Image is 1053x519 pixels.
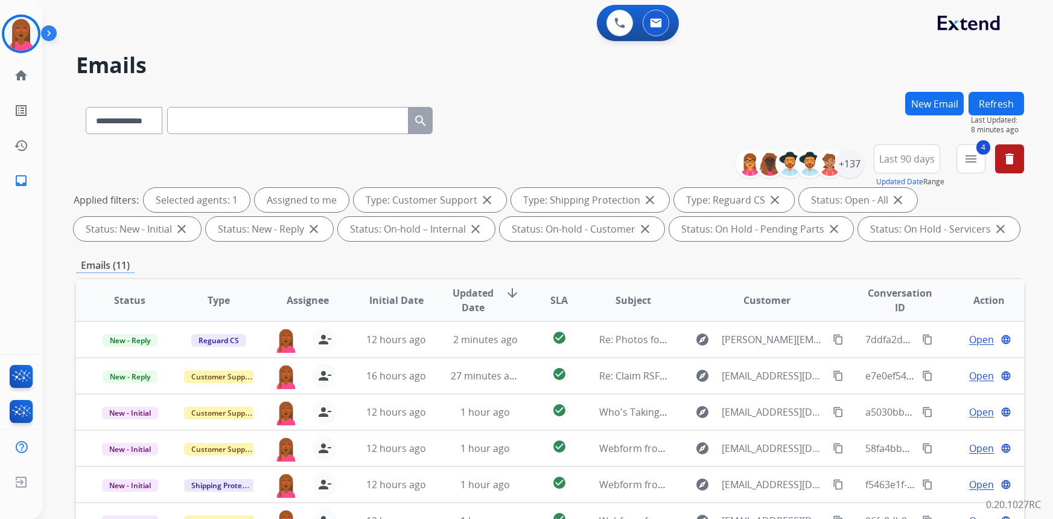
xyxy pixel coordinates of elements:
img: agent-avatar [274,400,298,425]
span: Customer Support [184,443,262,456]
mat-icon: check_circle [552,367,567,381]
span: 4 [976,140,990,155]
button: Refresh [969,92,1024,115]
mat-icon: person_remove [317,369,332,383]
mat-icon: content_copy [922,443,933,454]
p: Emails (11) [76,258,135,273]
mat-icon: close [174,222,189,236]
span: New - Initial [102,479,158,492]
button: New Email [905,92,964,115]
span: Updated Date [451,286,495,315]
mat-icon: explore [695,441,710,456]
mat-icon: language [1001,334,1011,345]
div: Status: On-hold - Customer [500,217,664,241]
mat-icon: check_circle [552,403,567,417]
mat-icon: content_copy [833,479,844,490]
span: 27 minutes ago [451,369,521,382]
span: 1 hour ago [460,405,510,419]
mat-icon: person_remove [317,441,332,456]
mat-icon: check_circle [552,475,567,490]
span: Reguard CS [191,334,246,347]
span: Open [969,332,994,347]
span: New - Reply [103,334,157,347]
div: Status: Open - All [799,188,917,212]
span: [PERSON_NAME][EMAIL_ADDRESS][DOMAIN_NAME] [722,332,827,347]
span: Status [114,293,145,308]
mat-icon: content_copy [922,479,933,490]
div: Selected agents: 1 [144,188,250,212]
mat-icon: person_remove [317,477,332,492]
div: Status: On-hold – Internal [338,217,495,241]
div: Status: New - Initial [74,217,201,241]
mat-icon: content_copy [922,334,933,345]
img: agent-avatar [274,472,298,498]
mat-icon: language [1001,479,1011,490]
mat-icon: close [768,193,782,207]
span: Initial Date [369,293,424,308]
span: 12 hours ago [366,478,426,491]
span: 1 hour ago [460,442,510,455]
span: Last Updated: [971,115,1024,125]
span: Conversation ID [865,286,934,315]
mat-icon: close [638,222,652,236]
mat-icon: arrow_downward [505,286,520,300]
th: Action [935,279,1024,321]
mat-icon: content_copy [833,407,844,417]
span: 12 hours ago [366,442,426,455]
div: Type: Shipping Protection [511,188,669,212]
mat-icon: explore [695,332,710,347]
span: 58fa4bb2-c04d-4119-af6b-6a347c939055 [865,442,1048,455]
div: Type: Customer Support [354,188,506,212]
span: Range [876,176,944,187]
div: Status: New - Reply [206,217,333,241]
mat-icon: delete [1002,152,1017,166]
span: Customer [743,293,791,308]
mat-icon: history [14,138,28,153]
span: Open [969,441,994,456]
img: agent-avatar [274,436,298,462]
button: 4 [956,144,985,173]
img: agent-avatar [274,364,298,389]
span: Re: Claim RSF chaise torn [599,369,713,382]
span: 2 minutes ago [453,333,518,346]
span: Who's Taking Home the Jet? Find Out LIVE 🛴 [599,405,802,419]
span: a5030bb8-353c-4598-8089-544498127314 [865,405,1052,419]
mat-icon: content_copy [833,443,844,454]
div: Assigned to me [255,188,349,212]
mat-icon: content_copy [833,370,844,381]
mat-icon: close [891,193,905,207]
span: New - Initial [102,407,158,419]
mat-icon: list_alt [14,103,28,118]
span: 12 hours ago [366,405,426,419]
mat-icon: close [827,222,841,236]
mat-icon: language [1001,370,1011,381]
span: Open [969,477,994,492]
span: New - Reply [103,370,157,383]
div: +137 [835,149,864,178]
h2: Emails [76,53,1024,77]
span: Open [969,369,994,383]
span: Type [208,293,230,308]
mat-icon: close [643,193,657,207]
span: Re: Photos for my claim [599,333,707,346]
mat-icon: language [1001,407,1011,417]
span: Open [969,405,994,419]
mat-icon: close [993,222,1008,236]
mat-icon: check_circle [552,439,567,454]
span: New - Initial [102,443,158,456]
mat-icon: close [468,222,483,236]
div: Status: On Hold - Pending Parts [669,217,853,241]
p: Applied filters: [74,193,139,207]
mat-icon: close [480,193,494,207]
span: [EMAIL_ADDRESS][DOMAIN_NAME] [722,405,827,419]
span: Shipping Protection [184,479,267,492]
mat-icon: content_copy [833,334,844,345]
mat-icon: content_copy [922,370,933,381]
img: agent-avatar [274,327,298,353]
button: Updated Date [876,177,923,187]
mat-icon: inbox [14,173,28,188]
mat-icon: close [307,222,321,236]
mat-icon: person_remove [317,405,332,419]
span: [EMAIL_ADDRESS][DOMAIN_NAME] [722,477,827,492]
mat-icon: person_remove [317,332,332,347]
